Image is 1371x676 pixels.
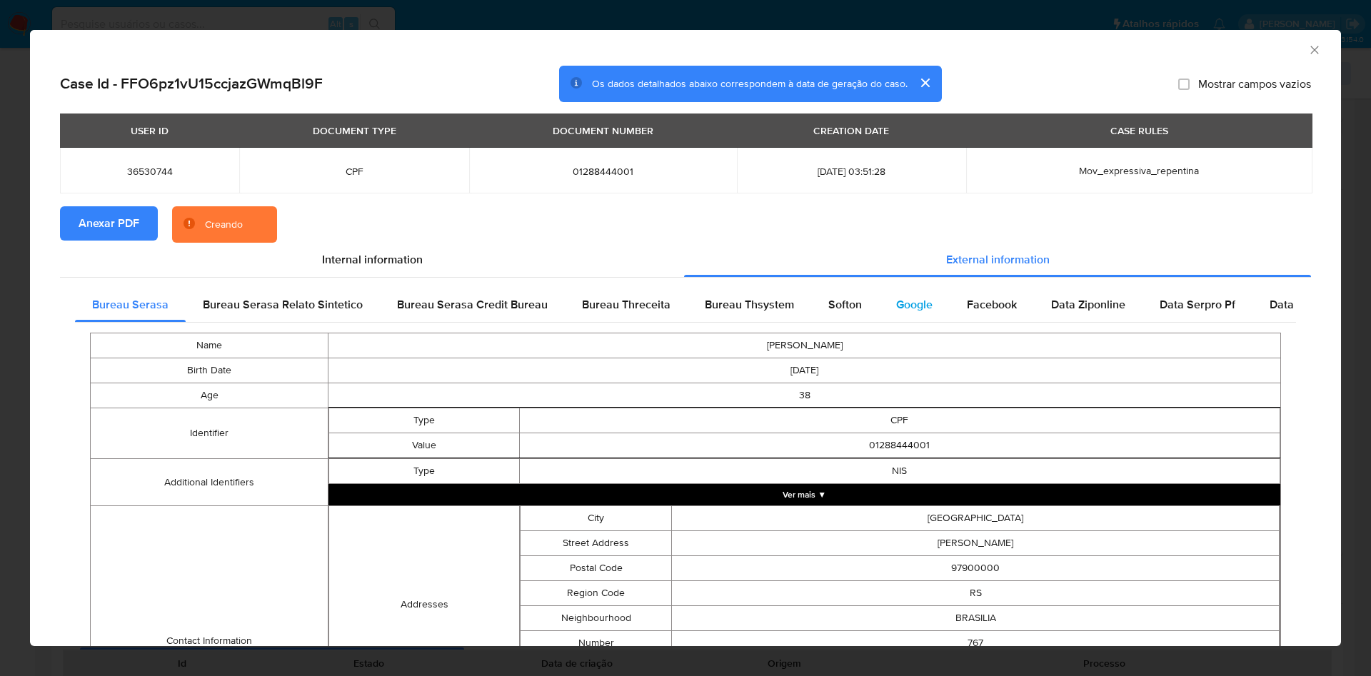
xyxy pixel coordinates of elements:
td: BRASILIA [672,606,1280,631]
button: Fechar a janela [1307,43,1320,56]
td: NIS [519,459,1280,484]
span: Bureau Thsystem [705,296,794,313]
td: [PERSON_NAME] [328,333,1281,358]
td: Age [91,383,328,408]
td: RS [672,581,1280,606]
td: 38 [328,383,1281,408]
span: Mostrar campos vazios [1198,76,1311,91]
div: closure-recommendation-modal [30,30,1341,646]
span: Internal information [322,251,423,268]
td: [GEOGRAPHIC_DATA] [672,506,1280,531]
span: Bureau Serasa Relato Sintetico [203,296,363,313]
div: Detailed info [60,243,1311,277]
span: Softon [828,296,862,313]
span: Google [896,296,933,313]
td: Type [329,408,519,433]
td: 767 [672,631,1280,656]
td: City [520,506,672,531]
span: Bureau Serasa [92,296,169,313]
span: 36530744 [77,165,222,178]
td: 97900000 [672,556,1280,581]
td: CPF [519,408,1280,433]
td: Name [91,333,328,358]
td: [PERSON_NAME] [672,531,1280,556]
td: Region Code [520,581,672,606]
td: Neighbourhood [520,606,672,631]
input: Mostrar campos vazios [1178,78,1190,89]
td: Identifier [91,408,328,459]
span: Facebook [967,296,1017,313]
td: Additional Identifiers [91,459,328,506]
span: 01288444001 [486,165,720,178]
span: [DATE] 03:51:28 [754,165,949,178]
td: Postal Code [520,556,672,581]
span: Bureau Serasa Credit Bureau [397,296,548,313]
div: Creando [205,218,243,232]
div: DOCUMENT TYPE [304,118,405,143]
span: External information [946,251,1050,268]
div: Detailed external info [75,288,1296,322]
span: Os dados detalhados abaixo correspondem à data de geração do caso. [592,76,908,91]
button: Expand array [328,484,1280,505]
div: USER ID [122,118,177,143]
td: [DATE] [328,358,1281,383]
span: Data Serpro Pj [1270,296,1345,313]
div: CASE RULES [1102,118,1177,143]
button: cerrar [908,66,942,100]
td: Value [329,433,519,458]
span: CPF [256,165,451,178]
td: Birth Date [91,358,328,383]
div: CREATION DATE [805,118,898,143]
span: Anexar PDF [79,208,139,239]
td: 01288444001 [519,433,1280,458]
span: Data Serpro Pf [1160,296,1235,313]
span: Data Ziponline [1051,296,1125,313]
td: Number [520,631,672,656]
div: DOCUMENT NUMBER [544,118,662,143]
td: Street Address [520,531,672,556]
td: Type [329,459,519,484]
span: Mov_expressiva_repentina [1079,163,1199,178]
button: Anexar PDF [60,206,158,241]
span: Bureau Threceita [582,296,671,313]
h2: Case Id - FFO6pz1vU15ccjazGWmqBl9F [60,74,323,93]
